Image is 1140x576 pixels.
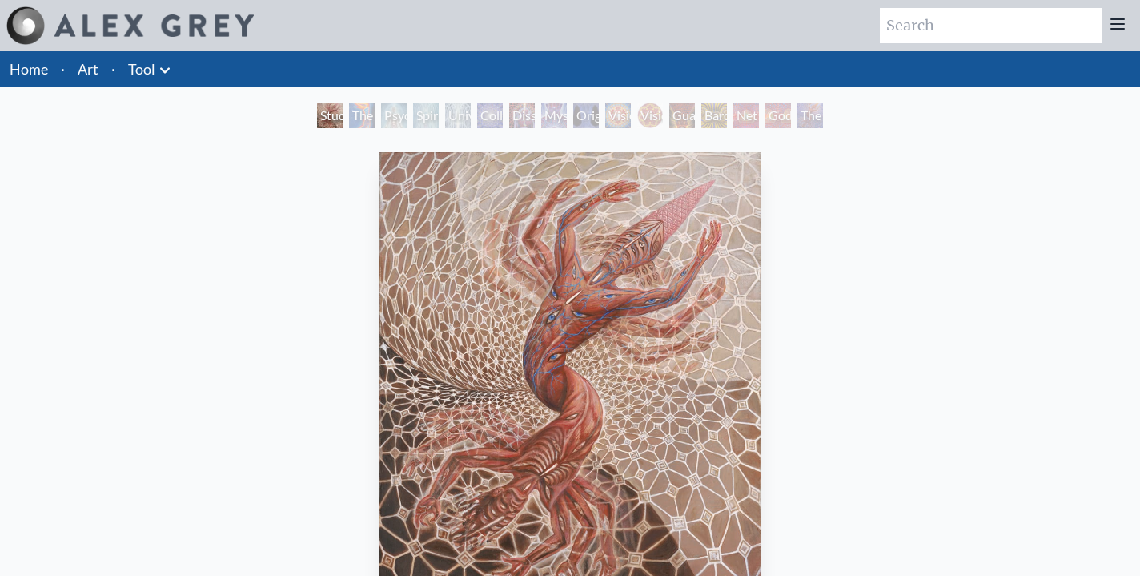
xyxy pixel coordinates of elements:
[541,103,567,128] div: Mystic Eye
[701,103,727,128] div: Bardo Being
[637,103,663,128] div: Vision [PERSON_NAME]
[765,103,791,128] div: Godself
[573,103,599,128] div: Original Face
[797,103,823,128] div: The Great Turn
[78,58,98,80] a: Art
[605,103,631,128] div: Vision Crystal
[880,8,1102,43] input: Search
[54,51,71,87] li: ·
[317,103,343,128] div: Study for the Great Turn
[349,103,375,128] div: The Torch
[10,60,48,78] a: Home
[733,103,759,128] div: Net of Being
[509,103,535,128] div: Dissectional Art for Tool's Lateralus CD
[105,51,122,87] li: ·
[445,103,471,128] div: Universal Mind Lattice
[128,58,155,80] a: Tool
[413,103,439,128] div: Spiritual Energy System
[477,103,503,128] div: Collective Vision
[669,103,695,128] div: Guardian of Infinite Vision
[381,103,407,128] div: Psychic Energy System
